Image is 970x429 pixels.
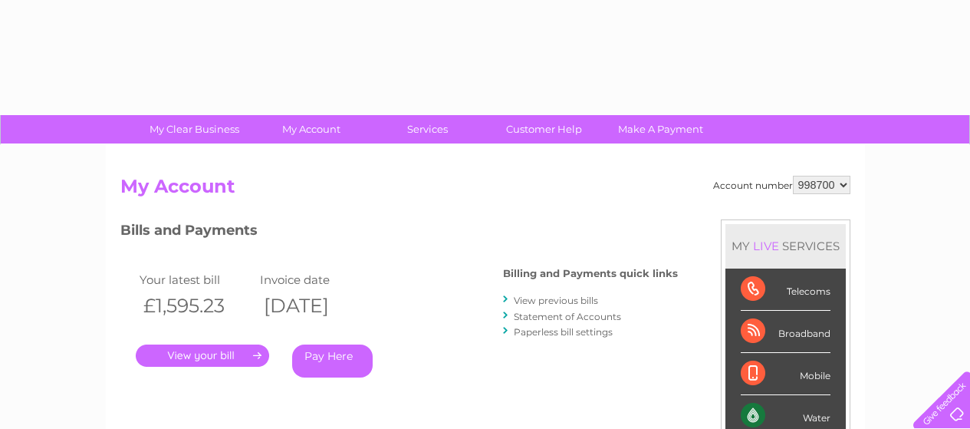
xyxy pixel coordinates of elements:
div: Mobile [741,353,830,395]
a: Pay Here [292,345,373,378]
a: Customer Help [481,115,607,144]
div: Telecoms [741,269,830,311]
td: Invoice date [256,269,377,290]
th: [DATE] [256,290,377,322]
a: Make A Payment [597,115,724,144]
div: MY SERVICES [725,224,846,268]
td: Your latest bill [136,269,257,290]
h3: Bills and Payments [120,219,678,246]
h4: Billing and Payments quick links [503,268,678,279]
a: . [136,345,269,367]
a: View previous bills [514,295,598,306]
h2: My Account [120,176,850,205]
th: £1,595.23 [136,290,257,322]
a: My Clear Business [131,115,258,144]
a: Paperless bill settings [514,326,613,338]
div: Account number [713,176,850,194]
a: Statement of Accounts [514,311,621,322]
div: Broadband [741,311,830,353]
div: LIVE [750,239,782,253]
a: Services [364,115,491,144]
a: My Account [248,115,374,144]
